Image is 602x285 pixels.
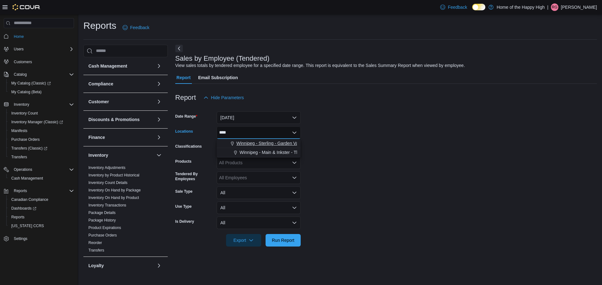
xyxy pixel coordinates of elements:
span: Inventory On Hand by Product [88,195,139,200]
button: Canadian Compliance [6,195,77,204]
p: [PERSON_NAME] [561,3,597,11]
span: Hide Parameters [211,94,244,101]
a: Transfers (Classic) [9,145,50,152]
a: Canadian Compliance [9,196,51,203]
h3: Inventory [88,152,108,158]
h3: Report [175,94,196,101]
button: Compliance [88,81,154,87]
a: Customers [11,58,34,66]
a: Product Expirations [88,226,121,230]
span: Operations [11,166,74,173]
span: Catalog [14,72,27,77]
span: Export [230,234,257,247]
span: My Catalog (Beta) [9,88,74,96]
div: View sales totals by tendered employee for a specified date range. This report is equivalent to t... [175,62,465,69]
a: My Catalog (Beta) [9,88,44,96]
span: Reports [9,213,74,221]
button: Finance [155,134,163,141]
a: Inventory Transactions [88,203,126,207]
input: Dark Mode [472,4,485,10]
a: Settings [11,235,30,242]
button: All [217,216,301,229]
h3: Cash Management [88,63,127,69]
h3: Discounts & Promotions [88,116,140,123]
button: Purchase Orders [6,135,77,144]
span: Canadian Compliance [9,196,74,203]
span: Catalog [11,71,74,78]
span: Cash Management [11,176,43,181]
button: Discounts & Promotions [88,116,154,123]
a: Feedback [120,21,152,34]
button: All [217,201,301,214]
a: Reorder [88,241,102,245]
span: Reports [11,187,74,195]
span: Transfers (Classic) [11,146,47,151]
span: Inventory [11,101,74,108]
a: Reports [9,213,27,221]
a: Dashboards [9,205,39,212]
button: Reports [11,187,29,195]
button: Inventory [1,100,77,109]
button: Users [1,45,77,53]
a: Feedback [438,1,469,13]
button: Operations [1,165,77,174]
button: Inventory [11,101,32,108]
label: Locations [175,129,193,134]
span: Run Report [272,237,294,243]
span: Package Details [88,210,116,215]
button: Compliance [155,80,163,88]
button: Finance [88,134,154,140]
h3: Loyalty [88,262,104,269]
button: Cash Management [88,63,154,69]
span: Inventory by Product Historical [88,173,140,178]
span: Canadian Compliance [11,197,48,202]
a: My Catalog (Classic) [6,79,77,88]
button: Reports [1,186,77,195]
a: Dashboards [6,204,77,213]
button: Inventory [88,152,154,158]
button: [DATE] [217,111,301,124]
span: Transfers [88,248,104,253]
span: My Catalog (Classic) [11,81,51,86]
a: Inventory Manager (Classic) [9,118,66,126]
a: Purchase Orders [9,136,42,143]
span: Home [11,33,74,40]
span: Purchase Orders [11,137,40,142]
a: Purchase Orders [88,233,117,237]
a: Inventory Count [9,109,40,117]
button: Catalog [11,71,29,78]
span: Dashboards [9,205,74,212]
span: Manifests [11,128,27,133]
span: RG [552,3,557,11]
span: Winnipeg - Main & Inkster - The Joint [240,149,312,155]
button: Settings [1,234,77,243]
h3: Compliance [88,81,113,87]
span: Inventory Manager (Classic) [9,118,74,126]
button: Cash Management [6,174,77,183]
label: Tendered By Employees [175,171,214,181]
span: Settings [11,235,74,242]
button: Winnipeg - Sterling - Garden Variety [217,139,301,148]
span: Cash Management [9,175,74,182]
div: Choose from the following options [217,139,301,157]
span: Package History [88,218,116,223]
span: Operations [14,167,32,172]
h3: Finance [88,134,105,140]
span: Washington CCRS [9,222,74,230]
span: Reorder [88,240,102,245]
span: [US_STATE] CCRS [11,223,44,228]
button: Customer [88,99,154,105]
span: Inventory [14,102,29,107]
button: Operations [11,166,35,173]
span: Product Expirations [88,225,121,230]
a: Inventory Adjustments [88,165,125,170]
span: Manifests [9,127,74,135]
button: Customers [1,57,77,66]
span: Settings [14,236,27,241]
span: Feedback [130,24,149,31]
span: Inventory Adjustments [88,165,125,170]
button: Winnipeg - Main & Inkster - The Joint [217,148,301,157]
span: Inventory On Hand by Package [88,188,141,193]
